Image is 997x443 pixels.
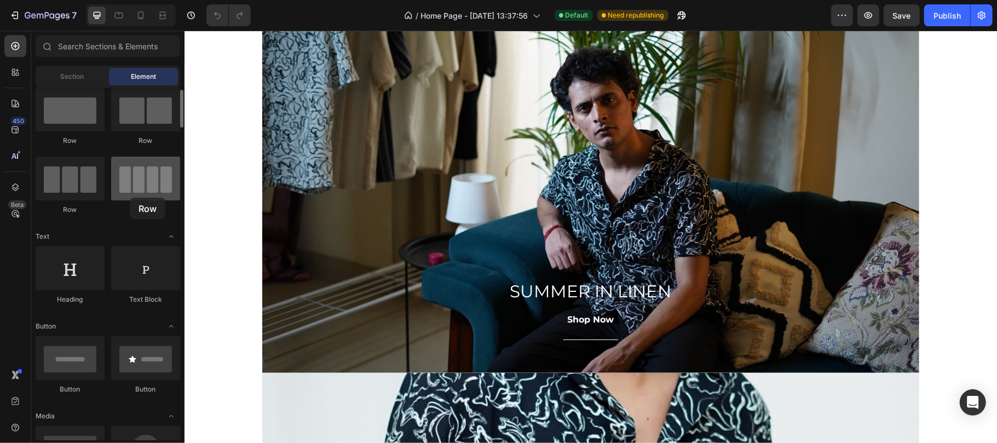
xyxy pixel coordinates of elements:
[36,321,56,331] span: Button
[421,10,528,21] span: Home Page - [DATE] 13:37:56
[111,384,180,394] div: Button
[111,295,180,304] div: Text Block
[206,4,251,26] div: Undo/Redo
[924,4,970,26] button: Publish
[163,228,180,245] span: Toggle open
[960,389,986,416] div: Open Intercom Messenger
[131,72,156,82] span: Element
[884,4,920,26] button: Save
[4,4,82,26] button: 7
[36,35,180,57] input: Search Sections & Elements
[933,10,961,21] div: Publish
[8,200,26,209] div: Beta
[185,31,997,443] iframe: Design area
[111,136,180,146] div: Row
[416,10,419,21] span: /
[36,295,105,304] div: Heading
[566,10,589,20] span: Default
[72,9,77,22] p: 7
[163,407,180,425] span: Toggle open
[36,411,55,421] span: Media
[893,11,911,20] span: Save
[608,10,664,20] span: Need republishing
[61,72,84,82] span: Section
[36,232,49,241] span: Text
[36,136,105,146] div: Row
[36,384,105,394] div: Button
[10,117,26,125] div: 450
[36,205,105,215] div: Row
[111,205,180,215] div: Row
[163,318,180,335] span: Toggle open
